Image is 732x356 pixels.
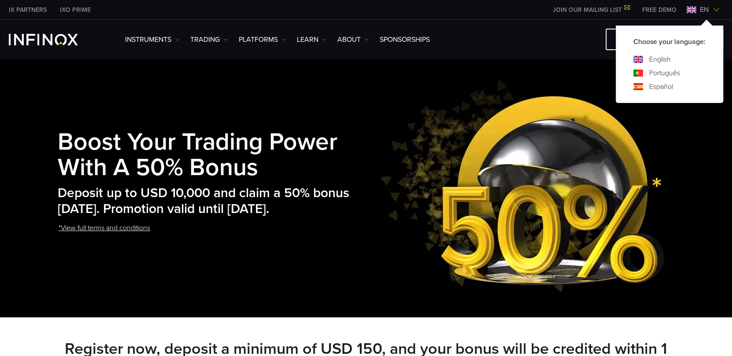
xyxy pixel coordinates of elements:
p: Choose your language: [633,37,706,47]
a: Language [649,81,673,92]
a: INFINOX Logo [9,34,99,45]
h2: Deposit up to USD 10,000 and claim a 50% bonus [DATE]. Promotion valid until [DATE]. [58,185,371,217]
a: INFINOX MENU [636,5,683,15]
a: ABOUT [337,34,369,45]
a: Language [649,68,680,78]
a: INFINOX [53,5,97,15]
a: Learn [297,34,326,45]
a: INFINOX [2,5,53,15]
span: en [696,4,713,15]
a: Language [649,54,671,65]
a: LOGIN [606,29,654,50]
a: Instruments [125,34,179,45]
strong: Boost Your Trading Power with a 50% Bonus [58,128,337,182]
a: PLATFORMS [239,34,286,45]
a: SPONSORSHIPS [380,34,430,45]
a: TRADING [190,34,228,45]
a: JOIN OUR MAILING LIST [546,6,636,14]
a: *View full terms and conditions [58,217,151,239]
